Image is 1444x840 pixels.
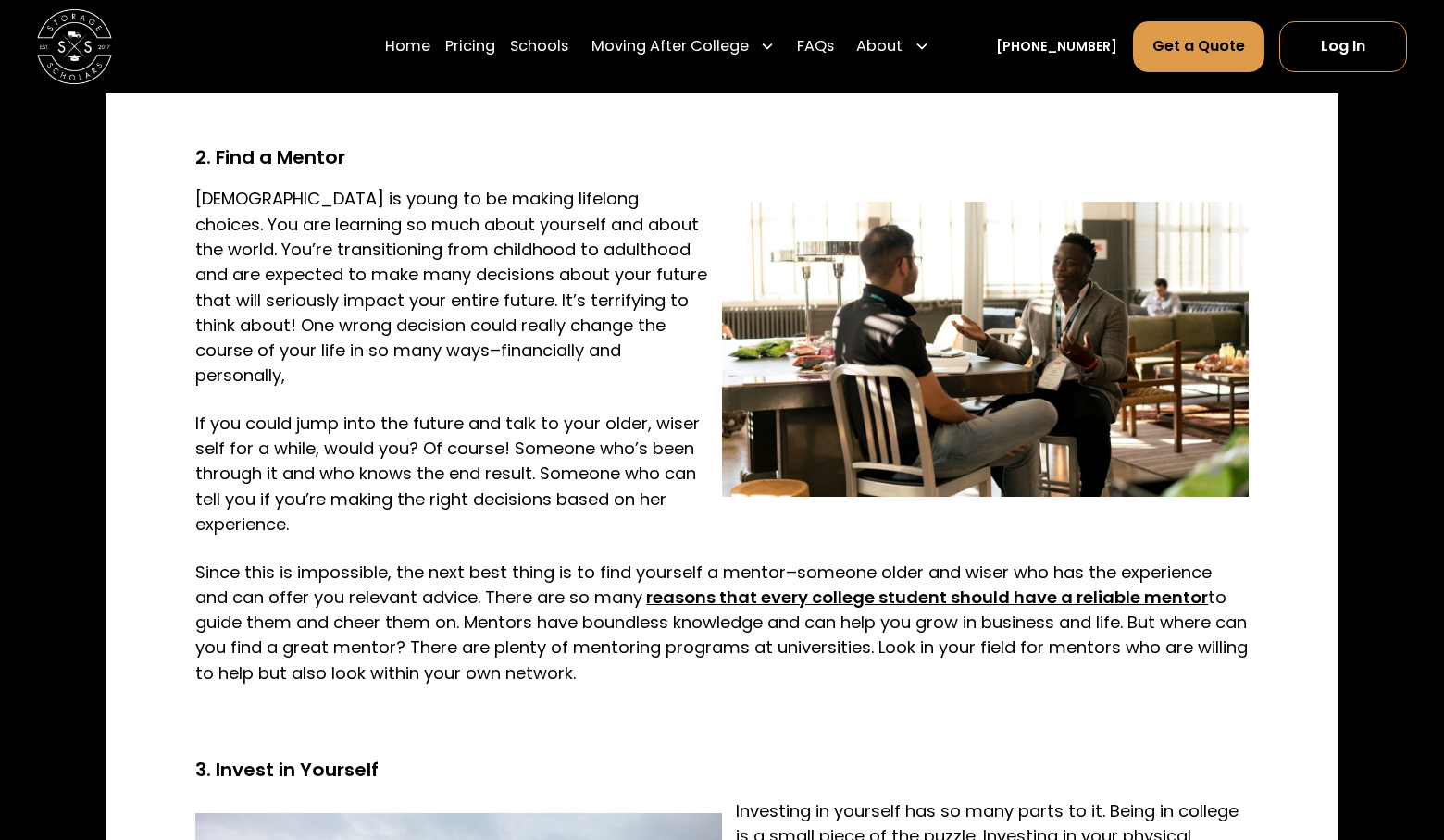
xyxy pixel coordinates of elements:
div: About [856,35,902,57]
div: Moving After College [584,20,782,73]
a: [PHONE_NUMBER] [996,37,1117,56]
a: Log In [1279,21,1406,72]
img: Storage Scholars main logo [37,9,112,84]
div: Moving After College [591,35,749,57]
h4: 2. Find a Mentor [195,143,1248,171]
p: Since this is impossible, the next best thing is to find yourself a mentor–someone older and wise... [195,560,1248,686]
a: Home [385,20,430,73]
p: [DEMOGRAPHIC_DATA] is young to be making lifelong choices. You are learning so much about yoursel... [195,186,1248,388]
a: Schools [510,20,568,73]
p: If you could jump into the future and talk to your older, wiser self for a while, would you? Of c... [195,411,1248,537]
a: Pricing [445,20,495,73]
a: Get a Quote [1133,21,1264,72]
a: home [37,9,112,84]
a: FAQs [797,20,834,73]
h4: 3. Invest in Yourself [195,756,1248,784]
div: About [849,20,936,73]
a: reasons that every college student should have a reliable mentor [646,586,1208,609]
